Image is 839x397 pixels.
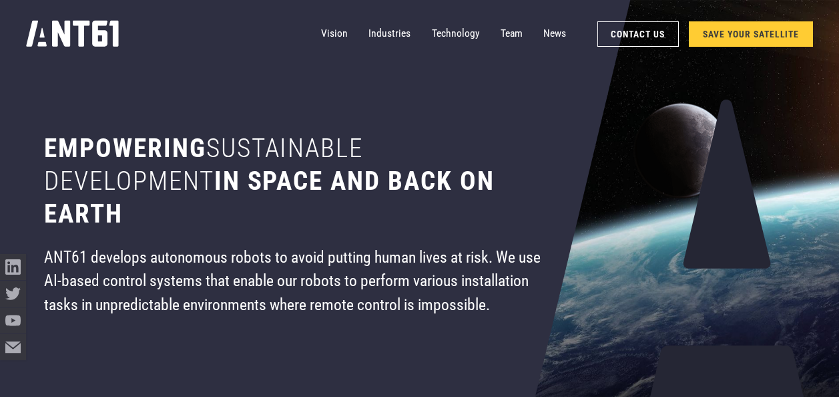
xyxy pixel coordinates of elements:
[432,21,480,47] a: Technology
[44,246,547,316] div: ANT61 develops autonomous robots to avoid putting human lives at risk. We use AI-based control sy...
[543,21,566,47] a: News
[26,16,119,51] a: home
[501,21,523,47] a: Team
[368,21,410,47] a: Industries
[44,132,547,230] h1: Empowering in space and back on earth
[597,21,679,47] a: Contact Us
[321,21,348,47] a: Vision
[689,21,813,47] a: SAVE YOUR SATELLITE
